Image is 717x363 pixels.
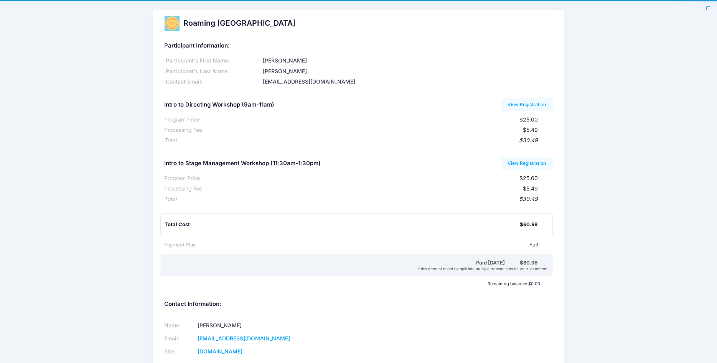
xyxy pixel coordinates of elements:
[164,102,274,108] h5: Intro to Directing Workshop (9am-11am)
[519,116,538,123] span: $25.00
[165,221,519,228] div: Total Cost
[501,157,553,170] a: View Registration
[519,175,538,181] span: $25.00
[164,174,200,182] div: Program Price
[176,195,537,203] div: $30.49
[164,116,200,124] div: Program Price
[162,266,551,271] div: * this amount might be split into multiple transactions on your statement
[164,136,176,145] div: Total
[166,259,519,267] div: Paid [DATE]
[176,136,537,145] div: $30.49
[202,126,537,134] div: $5.49
[261,67,552,76] div: [PERSON_NAME]
[164,78,261,86] div: Contact Email:
[164,319,195,332] td: Name:
[164,195,176,203] div: Total
[202,185,537,193] div: $5.49
[520,259,537,267] div: $60.98
[164,43,552,49] h5: Participant Information:
[164,332,195,345] td: Email:
[164,185,202,193] div: Processing Fee
[164,345,195,358] td: Site:
[164,67,261,76] div: Participant's Last Name:
[261,78,552,86] div: [EMAIL_ADDRESS][DOMAIN_NAME]
[198,335,290,342] a: [EMAIL_ADDRESS][DOMAIN_NAME]
[501,98,553,111] a: View Registration
[196,241,537,249] div: Full
[164,301,552,308] h5: Contact Information:
[164,160,321,167] h5: Intro to Stage Management Workshop (11:30am-1:30pm)
[164,241,196,249] div: Payment Plan
[520,221,537,228] div: $60.98
[164,126,202,134] div: Processing Fee
[161,281,544,286] div: Remaining balance: $0.00
[183,19,295,28] h2: Roaming [GEOGRAPHIC_DATA]
[195,319,348,332] td: [PERSON_NAME]
[261,57,552,65] div: [PERSON_NAME]
[198,348,242,355] a: [DOMAIN_NAME]
[164,57,261,65] div: Participant's First Name:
